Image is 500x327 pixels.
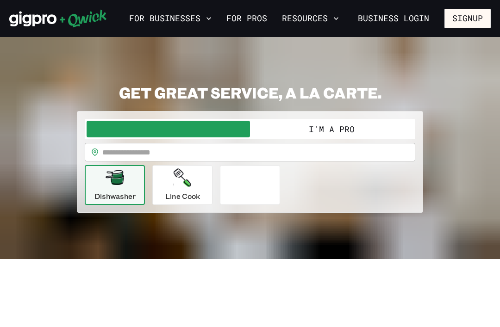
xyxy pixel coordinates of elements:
h2: GET GREAT SERVICE, A LA CARTE. [77,83,423,102]
button: Signup [444,9,491,28]
button: I'm a Pro [250,121,413,137]
button: I'm a Business [87,121,250,137]
a: Business Login [350,9,437,28]
a: For Pros [223,11,271,26]
p: Line Cook [165,191,200,202]
button: Line Cook [152,165,212,205]
p: Dishwasher [94,191,136,202]
button: Dishwasher [85,165,145,205]
button: Resources [278,11,343,26]
button: For Businesses [125,11,215,26]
